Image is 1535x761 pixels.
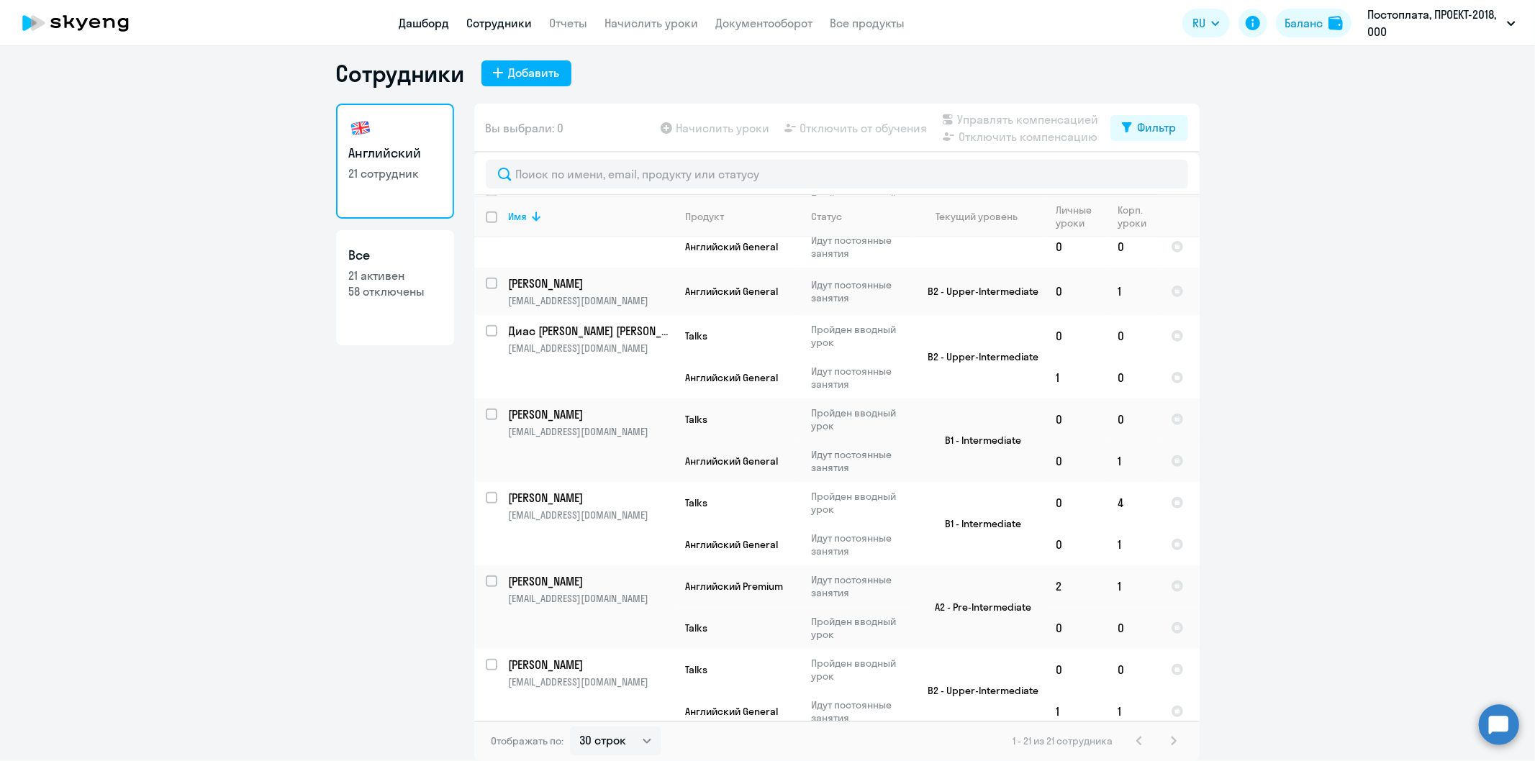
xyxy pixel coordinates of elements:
[1045,482,1107,524] td: 0
[336,230,454,345] a: Все21 активен58 отключены
[1045,398,1107,440] td: 0
[509,573,674,589] a: [PERSON_NAME]
[1138,119,1177,136] div: Фильтр
[1107,315,1159,357] td: 0
[812,490,910,516] p: Пройден вводный урок
[1182,9,1230,37] button: RU
[509,490,674,506] a: [PERSON_NAME]
[936,210,1018,223] div: Текущий уровень
[911,398,1045,482] td: B1 - Intermediate
[509,275,674,291] a: [PERSON_NAME]
[509,425,674,438] p: [EMAIL_ADDRESS][DOMAIN_NAME]
[686,455,779,468] span: Английский General
[686,538,779,551] span: Английский General
[1276,9,1351,37] button: Балансbalance
[1045,565,1107,607] td: 2
[349,165,441,181] p: 21 сотрудник
[812,234,910,260] p: Идут постоянные занятия
[1367,6,1501,40] p: Постоплата, ПРОЕКТ-2018, ООО
[467,16,533,30] a: Сотрудники
[509,657,671,673] p: [PERSON_NAME]
[686,663,708,676] span: Talks
[486,119,564,137] span: Вы выбрали: 0
[509,323,674,339] a: Диас [PERSON_NAME] [PERSON_NAME]
[812,278,910,304] p: Идут постоянные занятия
[686,329,708,342] span: Talks
[1110,115,1188,141] button: Фильтр
[509,657,674,673] a: [PERSON_NAME]
[686,496,708,509] span: Talks
[1107,607,1159,649] td: 0
[812,615,910,641] p: Пройден вводный урок
[509,210,674,223] div: Имя
[1107,268,1159,315] td: 1
[349,117,372,140] img: english
[1013,734,1113,747] span: 1 - 21 из 21 сотрудника
[812,406,910,432] p: Пройден вводный урок
[812,210,843,223] div: Статус
[509,294,674,307] p: [EMAIL_ADDRESS][DOMAIN_NAME]
[812,323,910,349] p: Пройден вводный урок
[1360,6,1523,40] button: Постоплата, ПРОЕКТ-2018, ООО
[1285,14,1323,32] div: Баланс
[509,406,671,422] p: [PERSON_NAME]
[509,592,674,605] p: [EMAIL_ADDRESS][DOMAIN_NAME]
[716,16,813,30] a: Документооборот
[1045,315,1107,357] td: 0
[1045,440,1107,482] td: 0
[812,573,910,599] p: Идут постоянные занятия
[1107,357,1159,398] td: 0
[399,16,450,30] a: Дашборд
[1107,482,1159,524] td: 4
[1192,14,1205,32] span: RU
[686,210,725,223] div: Продукт
[509,210,527,223] div: Имя
[686,371,779,384] span: Английский General
[1107,440,1159,482] td: 1
[1056,204,1106,229] div: Личные уроки
[1045,649,1107,691] td: 0
[812,448,910,474] p: Идут постоянные занятия
[1107,649,1159,691] td: 0
[509,573,671,589] p: [PERSON_NAME]
[812,657,910,683] p: Пройден вводный урок
[492,734,564,747] span: Отображать по:
[686,705,779,718] span: Английский General
[509,64,560,81] div: Добавить
[911,268,1045,315] td: B2 - Upper-Intermediate
[1107,691,1159,732] td: 1
[923,210,1044,223] div: Текущий уровень
[509,323,671,339] p: Диас [PERSON_NAME] [PERSON_NAME]
[1045,226,1107,268] td: 0
[686,285,779,298] span: Английский General
[911,649,1045,732] td: B2 - Upper-Intermediate
[349,144,441,163] h3: Английский
[830,16,905,30] a: Все продукты
[686,580,784,593] span: Английский Premium
[1045,357,1107,398] td: 1
[812,365,910,391] p: Идут постоянные занятия
[349,246,441,265] h3: Все
[686,413,708,426] span: Talks
[1328,16,1343,30] img: balance
[1118,204,1159,229] div: Корп. уроки
[1045,691,1107,732] td: 1
[336,104,454,219] a: Английский21 сотрудник
[509,509,674,521] p: [EMAIL_ADDRESS][DOMAIN_NAME]
[686,240,779,253] span: Английский General
[481,60,571,86] button: Добавить
[349,268,441,283] p: 21 активен
[486,160,1188,188] input: Поиск по имени, email, продукту или статусу
[349,283,441,299] p: 58 отключены
[509,342,674,355] p: [EMAIL_ADDRESS][DOMAIN_NAME]
[509,675,674,688] p: [EMAIL_ADDRESS][DOMAIN_NAME]
[1045,524,1107,565] td: 0
[812,532,910,557] p: Идут постоянные занятия
[509,275,671,291] p: [PERSON_NAME]
[509,490,671,506] p: [PERSON_NAME]
[686,621,708,634] span: Talks
[812,698,910,724] p: Идут постоянные занятия
[1107,226,1159,268] td: 0
[911,565,1045,649] td: A2 - Pre-Intermediate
